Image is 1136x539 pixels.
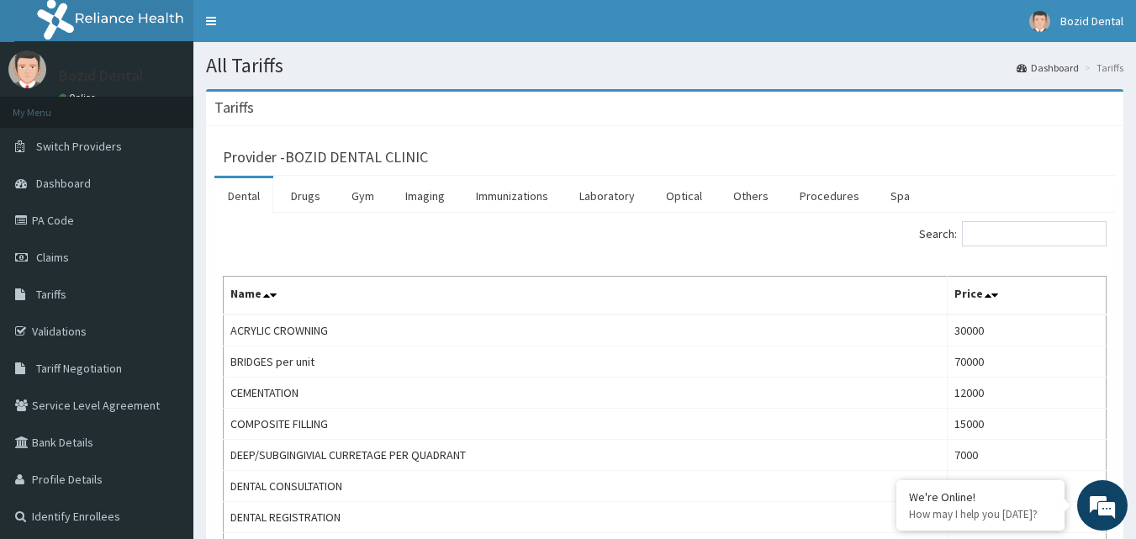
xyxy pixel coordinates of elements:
td: 12000 [947,378,1106,409]
span: Switch Providers [36,139,122,154]
a: Procedures [786,178,873,214]
a: Immunizations [462,178,562,214]
td: DEEP/SUBGINGIVIAL CURRETAGE PER QUADRANT [224,440,948,471]
td: 15000 [947,409,1106,440]
p: Bozid Dental [59,68,144,83]
a: Laboratory [566,178,648,214]
span: Tariff Negotiation [36,361,122,376]
textarea: Type your message and hit 'Enter' [8,360,320,419]
a: Optical [653,178,716,214]
td: 7000 [947,440,1106,471]
td: 2000 [947,471,1106,502]
td: DENTAL REGISTRATION [224,502,948,533]
div: We're Online! [909,489,1052,505]
span: We're online! [98,162,232,332]
td: DENTAL CONSULTATION [224,471,948,502]
a: Online [59,92,99,103]
a: Dashboard [1017,61,1079,75]
a: Spa [877,178,923,214]
th: Name [224,277,948,315]
span: Claims [36,250,69,265]
img: User Image [8,50,46,88]
li: Tariffs [1081,61,1123,75]
td: 70000 [947,346,1106,378]
h3: Provider - BOZID DENTAL CLINIC [223,150,428,165]
h3: Tariffs [214,100,254,115]
span: Dashboard [36,176,91,191]
div: Minimize live chat window [276,8,316,49]
img: User Image [1029,11,1050,32]
td: 30000 [947,314,1106,346]
input: Search: [962,221,1107,246]
td: CEMENTATION [224,378,948,409]
h1: All Tariffs [206,55,1123,77]
img: d_794563401_company_1708531726252_794563401 [31,84,68,126]
a: Imaging [392,178,458,214]
a: Dental [214,178,273,214]
span: Bozid Dental [1060,13,1123,29]
a: Others [720,178,782,214]
label: Search: [919,221,1107,246]
div: Chat with us now [87,94,283,116]
td: BRIDGES per unit [224,346,948,378]
td: COMPOSITE FILLING [224,409,948,440]
th: Price [947,277,1106,315]
p: How may I help you today? [909,507,1052,521]
a: Gym [338,178,388,214]
td: ACRYLIC CROWNING [224,314,948,346]
a: Drugs [277,178,334,214]
span: Tariffs [36,287,66,302]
